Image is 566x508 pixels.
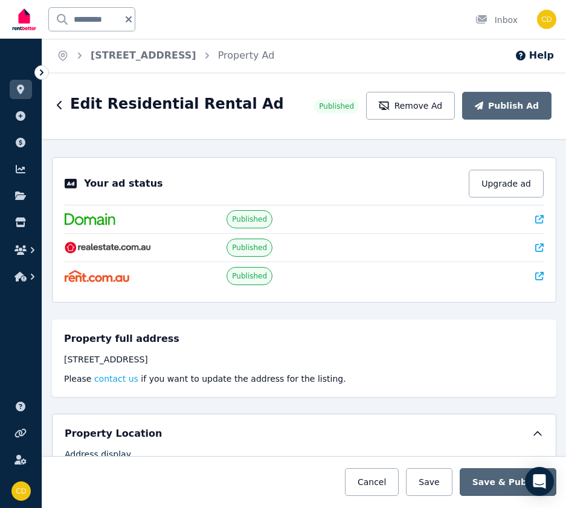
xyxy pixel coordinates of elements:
label: Address display [65,448,131,465]
span: Published [232,214,267,224]
span: Published [232,271,267,281]
button: Remove Ad [366,92,455,120]
button: Upgrade ad [469,170,544,198]
p: Your ad status [84,176,162,191]
img: RentBetter [10,4,39,34]
img: Domain.com.au [65,213,115,225]
span: Published [319,101,354,111]
div: [STREET_ADDRESS] [64,353,544,365]
button: contact us [94,373,138,385]
button: Save [406,468,452,496]
p: Please if you want to update the address for the listing. [64,373,544,385]
button: Help [515,48,554,63]
img: RealEstate.com.au [65,242,151,254]
div: Inbox [475,14,518,26]
h1: Edit Residential Rental Ad [70,94,284,114]
a: [STREET_ADDRESS] [91,50,196,61]
h5: Property full address [64,332,179,346]
a: Property Ad [218,50,275,61]
button: Cancel [345,468,399,496]
img: Rent.com.au [65,270,129,282]
button: Publish Ad [462,92,552,120]
button: Save & Publish [460,468,556,496]
img: Chris Dimitropoulos [11,481,31,501]
nav: Breadcrumb [42,39,289,72]
div: Open Intercom Messenger [525,467,554,496]
img: Chris Dimitropoulos [537,10,556,29]
span: Published [232,243,267,252]
h5: Property Location [65,426,162,441]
